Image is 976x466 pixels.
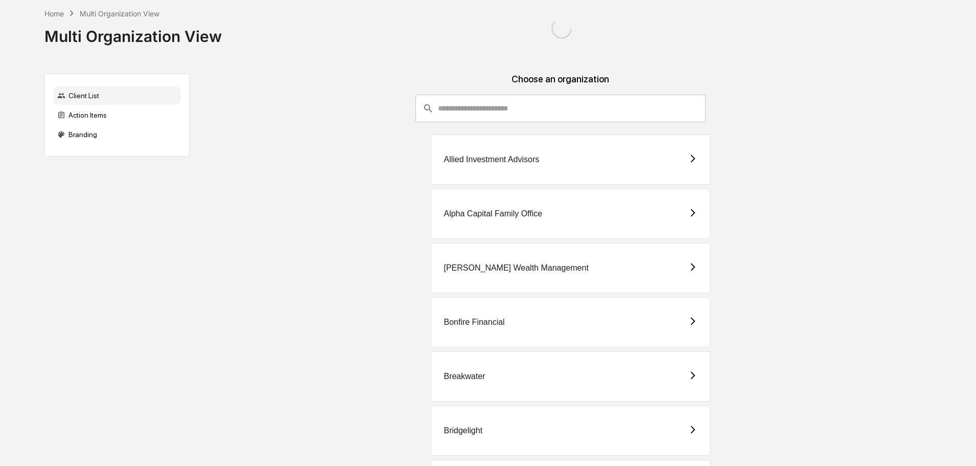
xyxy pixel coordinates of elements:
[444,372,485,381] div: Breakwater
[444,318,504,327] div: Bonfire Financial
[444,155,539,164] div: Allied Investment Advisors
[198,74,923,95] div: Choose an organization
[80,9,159,18] div: Multi Organization View
[53,125,181,144] div: Branding
[444,263,588,273] div: [PERSON_NAME] Wealth Management
[44,19,222,46] div: Multi Organization View
[44,9,64,18] div: Home
[444,426,482,435] div: Bridgelight
[444,209,542,218] div: Alpha Capital Family Office
[53,106,181,124] div: Action Items
[53,86,181,105] div: Client List
[415,95,706,122] div: consultant-dashboard__filter-organizations-search-bar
